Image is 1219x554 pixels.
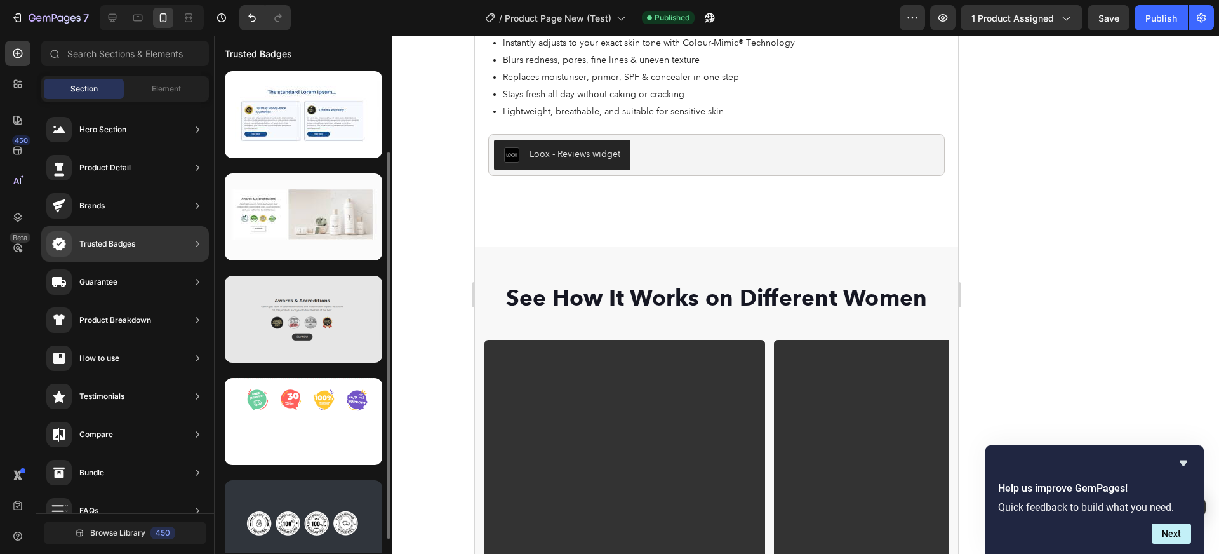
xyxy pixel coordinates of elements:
[79,276,117,288] div: Guarantee
[5,5,95,30] button: 7
[655,12,689,24] span: Published
[152,83,181,95] span: Element
[1098,13,1119,24] span: Save
[475,36,958,554] iframe: Design area
[998,456,1191,544] div: Help us improve GemPages!
[79,161,131,174] div: Product Detail
[239,5,291,30] div: Undo/Redo
[79,199,105,212] div: Brands
[971,11,1054,25] span: 1 product assigned
[44,522,206,544] button: Browse Library450
[79,238,135,250] div: Trusted Badges
[79,314,151,327] div: Product Breakdown
[83,10,89,25] p: 7
[79,352,119,365] div: How to use
[70,83,98,95] span: Section
[499,11,502,25] span: /
[79,390,124,403] div: Testimonials
[79,428,113,441] div: Compare
[1152,524,1191,544] button: Next question
[150,527,175,539] div: 450
[79,504,98,517] div: FAQs
[1135,5,1188,30] button: Publish
[79,466,104,479] div: Bundle
[10,233,30,243] div: Beta
[1176,456,1191,471] button: Hide survey
[961,5,1082,30] button: 1 product assigned
[90,527,145,539] span: Browse Library
[998,481,1191,496] h2: Help us improve GemPages!
[998,501,1191,513] p: Quick feedback to build what you need.
[12,135,30,145] div: 450
[79,123,126,136] div: Hero Section
[41,41,209,66] input: Search Sections & Elements
[1088,5,1129,30] button: Save
[505,11,611,25] span: Product Page New (Test)
[1145,11,1177,25] div: Publish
